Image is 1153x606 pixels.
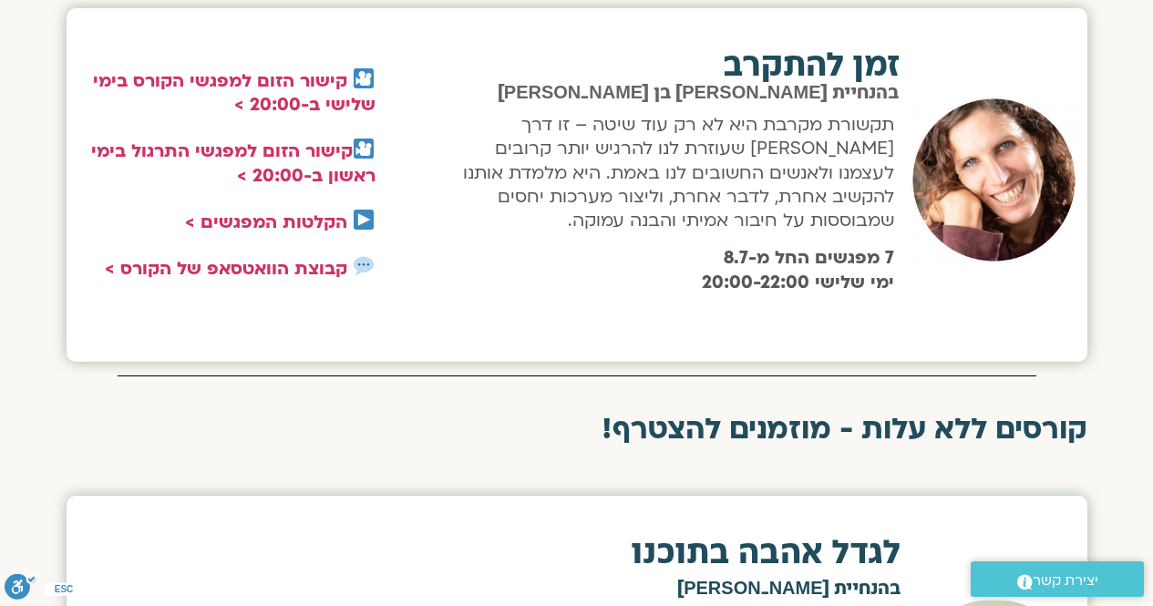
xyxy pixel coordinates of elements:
[354,256,374,276] img: 💬
[105,257,347,281] a: קבוצת הוואטסאפ של הקורס >
[907,94,1081,266] img: שאנייה
[392,537,901,570] h2: לגדל אהבה בתוכנו
[93,69,376,117] a: קישור הזום למפגשי הקורס בימי שלישי ב-20:00 >
[354,68,374,88] img: 🎦
[702,246,894,293] b: 7 מפגשים החל מ-8.7 ימי שלישי 20:00-22:00
[67,413,1087,446] h2: קורסים ללא עלות - מוזמנים להצטרף!
[354,139,374,159] img: 🎦
[185,211,347,234] a: הקלטות המפגשים >
[446,113,895,233] p: תקשורת מקרבת היא לא רק עוד שיטה – זו דרך [PERSON_NAME] שעוזרת לנו להרגיש יותר קרובים לעצמנו ולאנש...
[439,49,901,82] h2: זמן להתקרב
[354,210,374,230] img: ▶️
[971,561,1144,597] a: יצירת קשר
[498,84,899,102] span: בהנחיית [PERSON_NAME] בן [PERSON_NAME]
[91,139,376,187] a: קישור הזום למפגשי התרגול בימי ראשון ב-20:00 >
[1033,569,1098,593] span: יצירת קשר
[392,580,901,598] h2: בהנחיית [PERSON_NAME]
